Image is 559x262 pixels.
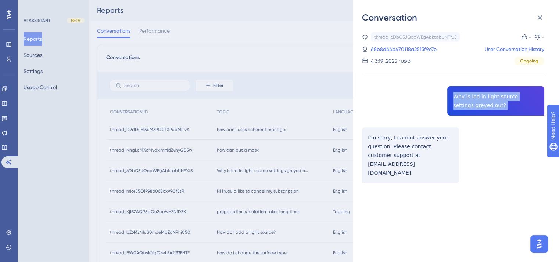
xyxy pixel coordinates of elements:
[17,2,46,11] span: Need Help?
[485,45,544,54] a: User Conversation History
[362,12,550,23] div: Conversation
[542,33,544,41] div: -
[374,34,456,40] div: thread_6DbC5JQopWEgAbktabUNFYJ5
[371,45,437,54] a: 68b8d44b470118a2513f9e7e
[529,33,531,41] div: -
[371,57,411,65] div: 4 ספט׳ 2025, 3:19
[528,233,550,255] iframe: UserGuiding AI Assistant Launcher
[520,58,538,64] span: Ongoing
